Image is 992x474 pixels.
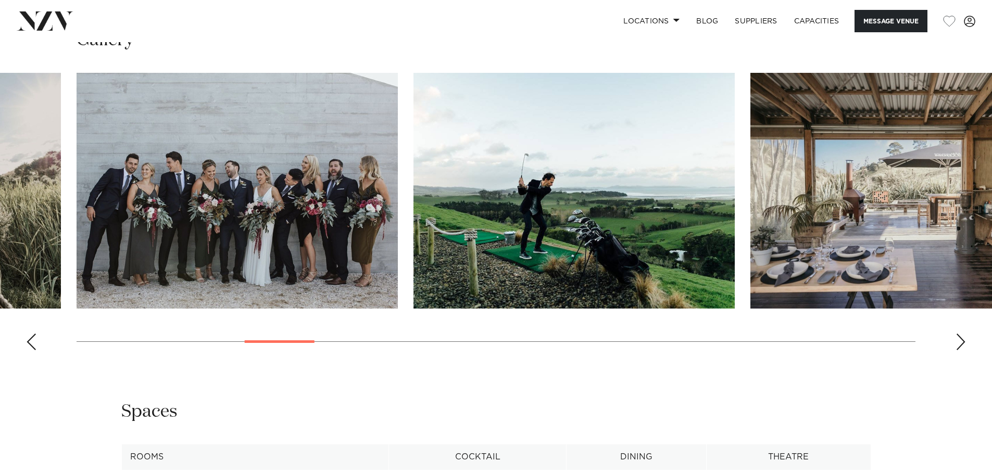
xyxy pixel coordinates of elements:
[121,444,389,470] th: Rooms
[17,11,73,30] img: nzv-logo.png
[726,10,785,32] a: SUPPLIERS
[615,10,688,32] a: Locations
[707,444,871,470] th: Theatre
[688,10,726,32] a: BLOG
[121,400,178,424] h2: Spaces
[389,444,567,470] th: Cocktail
[786,10,848,32] a: Capacities
[413,73,735,309] swiper-slide: 8 / 30
[566,444,707,470] th: Dining
[77,73,398,309] swiper-slide: 7 / 30
[855,10,927,32] button: Message Venue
